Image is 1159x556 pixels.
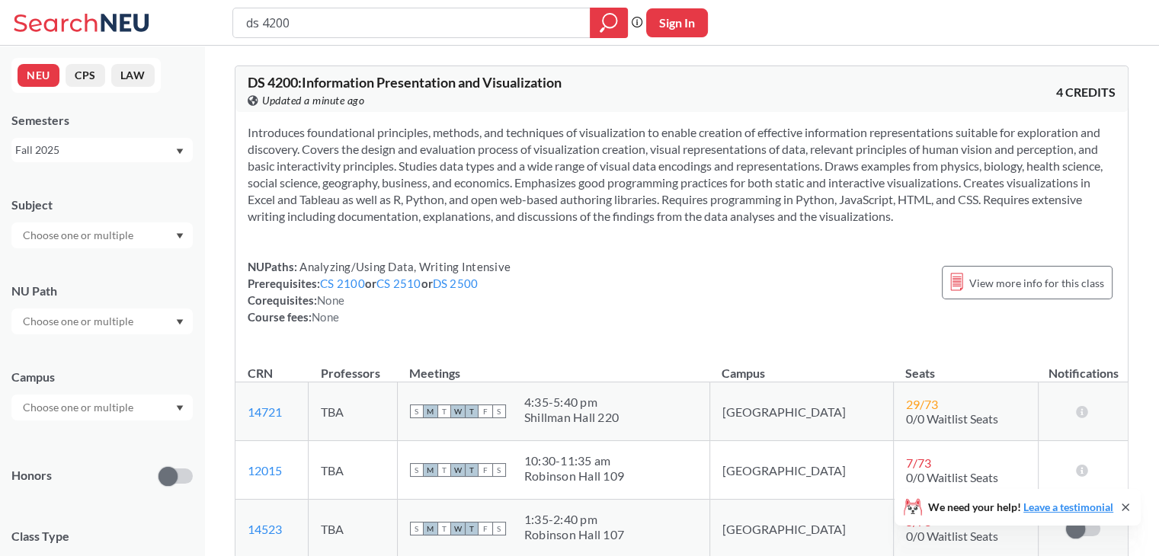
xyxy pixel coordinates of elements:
span: 7 / 73 [906,455,931,470]
span: DS 4200 : Information Presentation and Visualization [248,74,562,91]
span: Updated a minute ago [262,92,364,109]
span: S [410,463,424,477]
div: 4:35 - 5:40 pm [524,395,619,410]
a: Leave a testimonial [1023,500,1113,513]
span: We need your help! [928,502,1113,513]
span: 0/0 Waitlist Seats [906,411,998,426]
svg: Dropdown arrow [176,233,184,239]
span: 0/0 Waitlist Seats [906,529,998,543]
th: Campus [709,350,893,382]
span: F [479,463,492,477]
span: 4 CREDITS [1056,84,1116,101]
div: NUPaths: Prerequisites: or or Corequisites: Course fees: [248,258,511,325]
span: 0/0 Waitlist Seats [906,470,998,484]
input: Class, professor, course number, "phrase" [245,10,579,36]
div: Dropdown arrow [11,222,193,248]
span: Analyzing/Using Data, Writing Intensive [297,260,511,273]
div: Robinson Hall 107 [524,527,624,542]
div: CRN [248,365,273,382]
td: TBA [309,441,397,500]
div: Dropdown arrow [11,308,193,334]
p: Honors [11,467,52,484]
th: Seats [893,350,1039,382]
span: M [424,522,437,535]
div: 10:30 - 11:35 am [524,453,624,468]
span: F [479,404,492,418]
div: Robinson Hall 109 [524,468,624,484]
span: View more info for this class [969,273,1104,292]
a: DS 2500 [433,276,479,290]
div: Fall 2025Dropdown arrow [11,138,193,162]
span: T [437,522,451,535]
span: M [424,463,437,477]
svg: magnifying glass [600,12,618,34]
svg: Dropdown arrow [176,149,184,155]
input: Choose one or multiple [15,312,143,331]
button: NEU [18,64,59,87]
span: S [492,404,506,418]
svg: Dropdown arrow [176,405,184,411]
th: Meetings [397,350,709,382]
span: S [492,463,506,477]
div: Dropdown arrow [11,395,193,420]
div: magnifying glass [590,8,628,38]
span: T [465,522,479,535]
div: Subject [11,197,193,213]
input: Choose one or multiple [15,226,143,244]
button: Sign In [646,8,708,37]
svg: Dropdown arrow [176,319,184,325]
span: W [451,522,465,535]
span: W [451,404,465,418]
span: F [479,522,492,535]
div: 1:35 - 2:40 pm [524,512,624,527]
td: [GEOGRAPHIC_DATA] [709,382,893,441]
span: T [465,463,479,477]
div: Fall 2025 [15,142,174,158]
a: CS 2100 [320,276,365,290]
div: Semesters [11,112,193,129]
span: None [317,293,344,307]
span: T [437,463,451,477]
span: None [312,310,339,324]
button: CPS [66,64,105,87]
th: Professors [309,350,397,382]
span: M [424,404,437,418]
a: 14523 [248,522,282,536]
span: S [410,522,424,535]
td: TBA [309,382,397,441]
th: Notifications [1039,350,1128,382]
div: Campus [11,369,193,385]
span: S [410,404,424,418]
section: Introduces foundational principles, methods, and techniques of visualization to enable creation o... [248,124,1116,225]
span: W [451,463,465,477]
span: S [492,522,506,535]
a: CS 2510 [376,276,421,290]
span: 29 / 73 [906,397,938,411]
div: Shillman Hall 220 [524,410,619,425]
input: Choose one or multiple [15,398,143,417]
a: 12015 [248,463,282,478]
span: Class Type [11,528,193,545]
div: NU Path [11,283,193,299]
a: 14721 [248,404,282,419]
span: T [437,404,451,418]
button: LAW [111,64,155,87]
span: T [465,404,479,418]
td: [GEOGRAPHIC_DATA] [709,441,893,500]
